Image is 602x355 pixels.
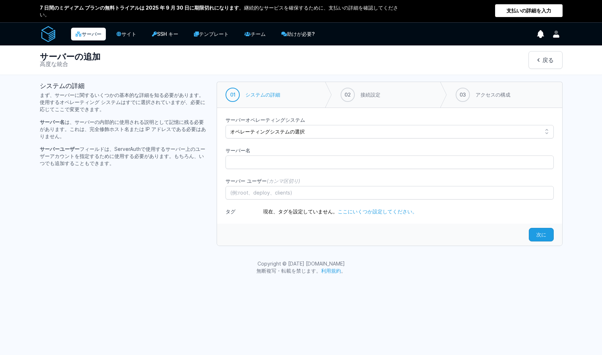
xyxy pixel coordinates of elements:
span: 接続設定 [360,91,380,98]
font: サーバー [82,31,102,37]
span: 01 [230,91,235,98]
div: タグ [226,208,248,215]
label: サーバー ユーザー [226,177,553,185]
strong: サーバーユーザー [40,146,80,152]
font: 戻る [542,56,554,64]
img: serverAuth ロゴ [40,26,57,43]
font: サイト [121,31,136,37]
a: ここにいくつか設定してください。 [338,208,417,214]
font: チーム [251,31,266,37]
a: サイト [112,27,141,41]
nav: 経過 [217,82,562,108]
p: まず、サーバーに関するいくつかの基本的な詳細を知る必要があります。使用するオペレーティング システムはすでに選択されていますが、必要に応じてここで変更できます。 [40,92,208,113]
button: ユーザーメニュー [550,28,563,40]
span: (カンマ区切り) [267,178,300,184]
a: テンプレート [189,27,234,41]
h1: サーバーの追加 [40,51,101,62]
input: (例:root、deploy、clients) [226,186,553,200]
a: チーム [239,27,271,41]
p: フィールドは、ServerAuthで使用するサーバー上のユーザーアカウントを指定するために使用する必要があります。もちろん、いつでも追加することもできます。 [40,146,208,167]
a: 助けが必要? [276,27,320,41]
button: 次に [529,228,554,241]
span: 03 [460,91,466,98]
span: 02 [345,91,351,98]
strong: 7 日間のミディアム プランの無料トライアルは 2025 年 9 月 30 日に期限切れになります [40,5,239,11]
font: 。継続的なサービスを確保するために、支払いの詳細を確認してください。 [40,5,398,17]
label: サーバーオペレーティングシステム [226,116,553,124]
span: システムの詳細 [245,91,280,98]
font: 助けが必要? [287,31,315,37]
h2: 高度な統合 [40,60,101,68]
button: 通知を表示する [534,28,547,40]
a: サーバー [71,28,106,40]
font: 現在、タグを設定していません。 [263,208,417,214]
font: SSH キー [157,31,178,37]
strong: サーバー名 [40,119,65,125]
span: アクセスの構成 [476,91,510,98]
a: SSH キー [147,27,183,41]
a: 支払いの詳細を入力 [495,4,563,17]
a: 利用規約 [321,268,341,274]
a: 戻る [528,51,563,69]
p: は、サーバーの内部的に使用される説明として記憶に残る必要があります。これは、完全修飾ホスト名または IP アドレスである必要はありません。 [40,119,208,140]
font: テンプレート [199,31,229,37]
label: サーバー名 [226,147,553,154]
h3: システムの詳細 [40,82,208,90]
